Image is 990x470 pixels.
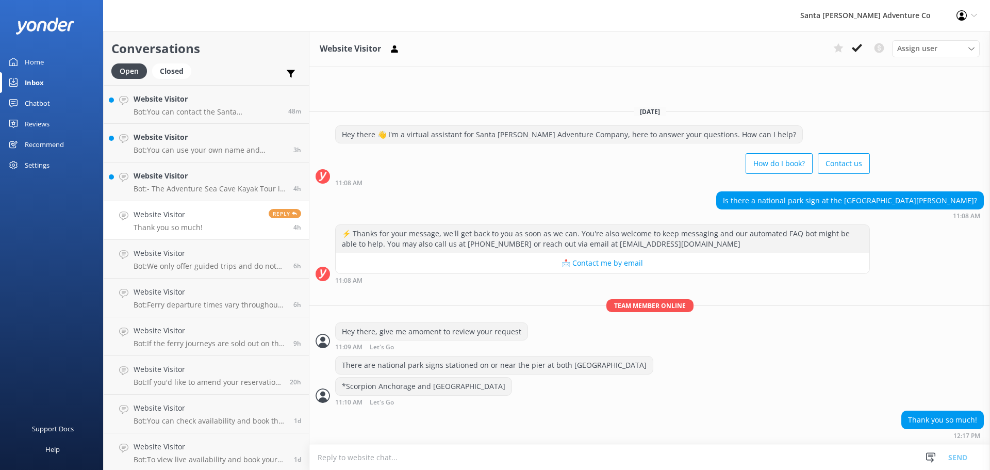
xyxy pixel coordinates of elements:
[15,18,75,35] img: yonder-white-logo.png
[335,179,870,186] div: Oct 11 2025 11:08am (UTC -07:00) America/Tijuana
[152,65,196,76] a: Closed
[335,343,528,351] div: Oct 11 2025 11:09am (UTC -07:00) America/Tijuana
[134,339,286,348] p: Bot: If the ferry journeys are sold out on the ferry company's website, you can reach out to our ...
[335,277,870,284] div: Oct 11 2025 11:08am (UTC -07:00) America/Tijuana
[104,395,309,433] a: Website VisitorBot:You can check availability and book the Adventure Sea Caves Kayak Tour online ...
[104,279,309,317] a: Website VisitorBot:Ferry departure times vary throughout the year and are generally limited to on...
[134,93,280,105] h4: Website Visitor
[134,300,286,310] p: Bot: Ferry departure times vary throughout the year and are generally limited to one or two depar...
[45,439,60,460] div: Help
[288,107,301,116] span: Oct 11 2025 03:59pm (UTC -07:00) America/Tijuana
[111,63,147,79] div: Open
[134,170,286,182] h4: Website Visitor
[335,399,362,406] strong: 11:10 AM
[134,223,203,232] p: Thank you so much!
[25,93,50,114] div: Chatbot
[634,107,666,116] span: [DATE]
[25,52,44,72] div: Home
[335,398,512,406] div: Oct 11 2025 11:10am (UTC -07:00) America/Tijuana
[336,126,802,143] div: Hey there 👋 I'm a virtual assistant for Santa [PERSON_NAME] Adventure Company, here to answer you...
[134,378,282,387] p: Bot: If you'd like to amend your reservation, please contact the Santa [PERSON_NAME] Adventure Co...
[25,72,44,93] div: Inbox
[953,433,980,439] strong: 12:17 PM
[892,40,980,57] div: Assign User
[320,42,381,56] h3: Website Visitor
[134,145,286,155] p: Bot: You can use your own name and account to reserve the trips, even if you are not participatin...
[269,209,301,218] span: Reply
[716,212,984,219] div: Oct 11 2025 11:08am (UTC -07:00) America/Tijuana
[335,180,362,186] strong: 11:08 AM
[294,416,301,425] span: Oct 10 2025 04:32pm (UTC -07:00) America/Tijuana
[134,402,286,414] h4: Website Visitor
[134,455,286,464] p: Bot: To view live availability and book your Santa [PERSON_NAME] Adventure tour, please visit [UR...
[293,184,301,193] span: Oct 11 2025 12:18pm (UTC -07:00) America/Tijuana
[336,356,653,374] div: There are national park signs stationed on or near the pier at both [GEOGRAPHIC_DATA]
[370,399,394,406] span: Let's Go
[335,344,362,351] strong: 11:09 AM
[134,416,286,426] p: Bot: You can check availability and book the Adventure Sea Caves Kayak Tour online at [URL][DOMAI...
[134,209,203,220] h4: Website Visitor
[25,134,64,155] div: Recommend
[134,286,286,298] h4: Website Visitor
[335,278,362,284] strong: 11:08 AM
[134,107,280,117] p: Bot: You can contact the Santa [PERSON_NAME] Adventure Co. team at [PHONE_NUMBER], or by emailing...
[818,153,870,174] button: Contact us
[290,378,301,386] span: Oct 10 2025 08:47pm (UTC -07:00) America/Tijuana
[336,253,869,273] button: 📩 Contact me by email
[336,378,511,395] div: *Scorpion Anchorage and [GEOGRAPHIC_DATA]
[104,240,309,279] a: Website VisitorBot:We only offer guided trips and do not rent equipment. If you're interested in ...
[717,192,983,209] div: Is there a national park sign at the [GEOGRAPHIC_DATA][PERSON_NAME]?
[134,325,286,336] h4: Website Visitor
[953,213,980,219] strong: 11:08 AM
[293,300,301,309] span: Oct 11 2025 10:20am (UTC -07:00) America/Tijuana
[901,432,984,439] div: Oct 11 2025 12:17pm (UTC -07:00) America/Tijuana
[897,43,937,54] span: Assign user
[134,262,286,271] p: Bot: We only offer guided trips and do not rent equipment. If you're interested in a guided kayak...
[370,344,394,351] span: Let's Go
[134,132,286,143] h4: Website Visitor
[32,418,74,439] div: Support Docs
[293,262,301,270] span: Oct 11 2025 10:45am (UTC -07:00) America/Tijuana
[134,364,282,375] h4: Website Visitor
[294,455,301,464] span: Oct 10 2025 03:54pm (UTC -07:00) America/Tijuana
[104,85,309,124] a: Website VisitorBot:You can contact the Santa [PERSON_NAME] Adventure Co. team at [PHONE_NUMBER], ...
[293,145,301,154] span: Oct 11 2025 01:19pm (UTC -07:00) America/Tijuana
[152,63,191,79] div: Closed
[902,411,983,429] div: Thank you so much!
[111,39,301,58] h2: Conversations
[606,299,694,312] span: Team member online
[104,317,309,356] a: Website VisitorBot:If the ferry journeys are sold out on the ferry company's website, you can rea...
[104,163,309,201] a: Website VisitorBot:- The Adventure Sea Cave Kayak Tour is a 4-hour immersive experience, allowing...
[104,356,309,395] a: Website VisitorBot:If you'd like to amend your reservation, please contact the Santa [PERSON_NAME...
[104,201,309,240] a: Website VisitorThank you so much!Reply4h
[746,153,813,174] button: How do I book?
[134,441,286,452] h4: Website Visitor
[134,184,286,193] p: Bot: - The Adventure Sea Cave Kayak Tour is a 4-hour immersive experience, allowing ample time to...
[134,248,286,259] h4: Website Visitor
[25,155,49,175] div: Settings
[25,114,49,134] div: Reviews
[104,124,309,163] a: Website VisitorBot:You can use your own name and account to reserve the trips, even if you are no...
[293,223,301,232] span: Oct 11 2025 12:17pm (UTC -07:00) America/Tijuana
[336,323,527,341] div: Hey there, give me amoment to review your request
[293,339,301,348] span: Oct 11 2025 07:44am (UTC -07:00) America/Tijuana
[336,225,869,252] div: ⚡ Thanks for your message, we'll get back to you as soon as we can. You're also welcome to keep m...
[111,65,152,76] a: Open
